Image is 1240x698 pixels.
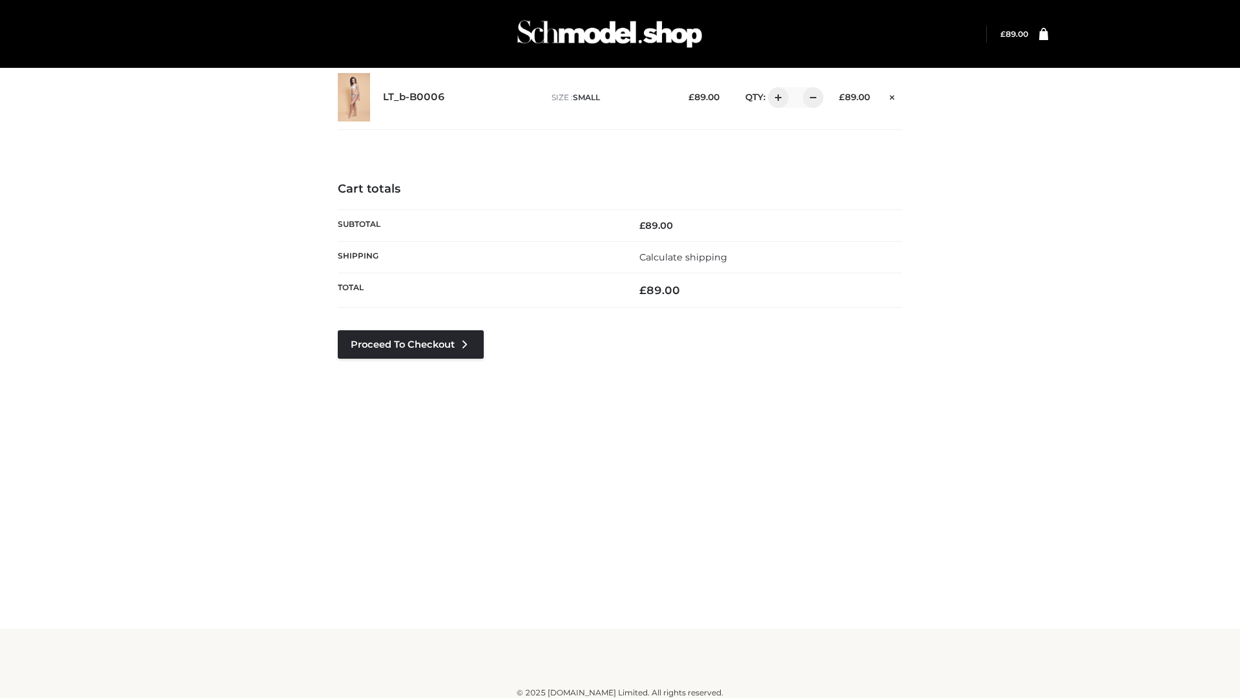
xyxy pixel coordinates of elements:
span: £ [1000,29,1006,39]
bdi: 89.00 [688,92,719,102]
span: £ [639,220,645,231]
a: LT_b-B0006 [383,91,445,103]
p: size : [552,92,668,103]
a: Calculate shipping [639,251,727,263]
span: SMALL [573,92,600,102]
bdi: 89.00 [839,92,870,102]
div: QTY: [732,87,819,108]
img: Schmodel Admin 964 [513,8,707,59]
a: Proceed to Checkout [338,330,484,359]
span: £ [688,92,694,102]
a: £89.00 [1000,29,1028,39]
span: £ [839,92,845,102]
bdi: 89.00 [639,284,680,297]
th: Subtotal [338,209,620,241]
img: LT_b-B0006 - SMALL [338,73,370,122]
a: Remove this item [883,87,902,104]
bdi: 89.00 [639,220,673,231]
h4: Cart totals [338,182,902,196]
th: Shipping [338,241,620,273]
th: Total [338,273,620,308]
bdi: 89.00 [1000,29,1028,39]
span: £ [639,284,646,297]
